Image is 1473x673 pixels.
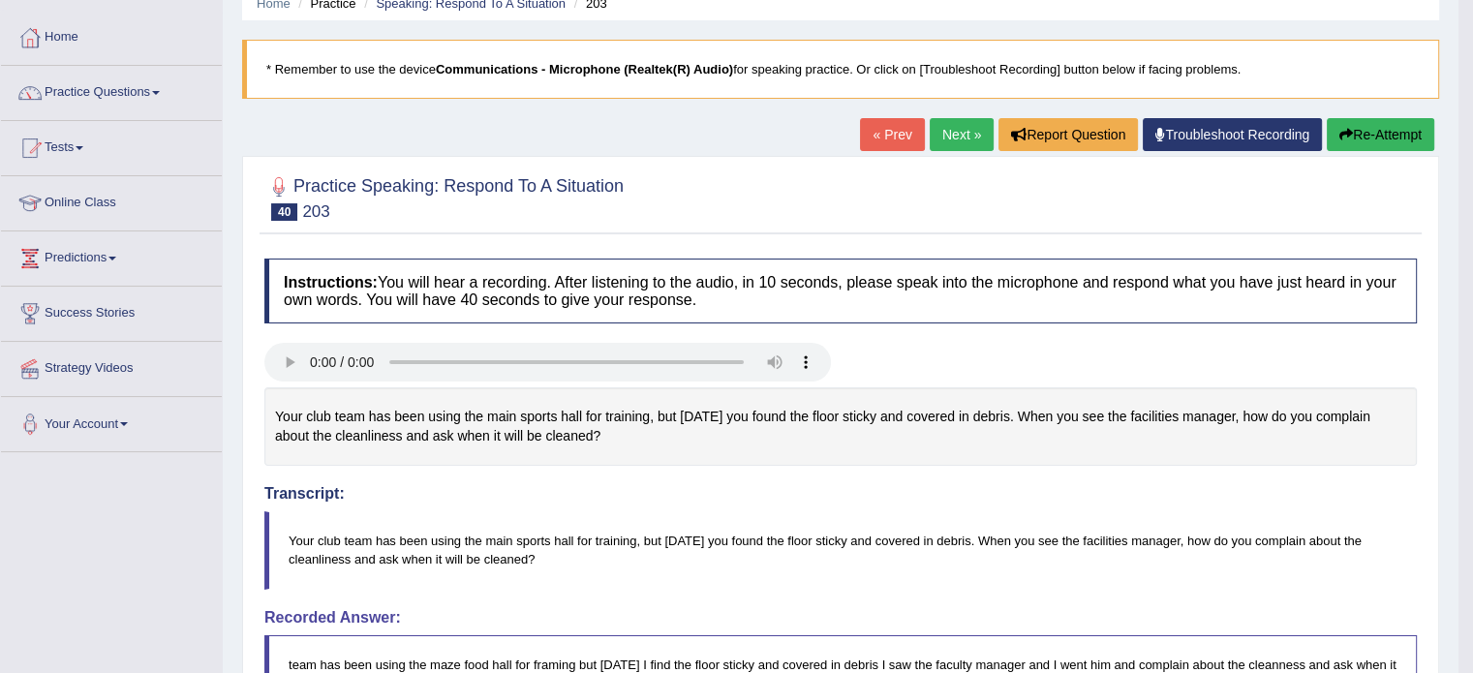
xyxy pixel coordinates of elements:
span: 40 [271,203,297,221]
a: Practice Questions [1,66,222,114]
button: Re-Attempt [1327,118,1434,151]
blockquote: Your club team has been using the main sports hall for training, but [DATE] you found the floor s... [264,511,1417,589]
a: Troubleshoot Recording [1143,118,1322,151]
button: Report Question [998,118,1138,151]
a: Next » [930,118,994,151]
a: Home [1,11,222,59]
a: « Prev [860,118,924,151]
a: Success Stories [1,287,222,335]
a: Strategy Videos [1,342,222,390]
h4: You will hear a recording. After listening to the audio, in 10 seconds, please speak into the mic... [264,259,1417,323]
a: Tests [1,121,222,169]
a: Your Account [1,397,222,445]
blockquote: * Remember to use the device for speaking practice. Or click on [Troubleshoot Recording] button b... [242,40,1439,99]
div: Your club team has been using the main sports hall for training, but [DATE] you found the floor s... [264,387,1417,466]
a: Predictions [1,231,222,280]
small: 203 [302,202,329,221]
b: Instructions: [284,274,378,291]
h2: Practice Speaking: Respond To A Situation [264,172,624,221]
b: Communications - Microphone (Realtek(R) Audio) [436,62,733,76]
a: Online Class [1,176,222,225]
h4: Recorded Answer: [264,609,1417,627]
